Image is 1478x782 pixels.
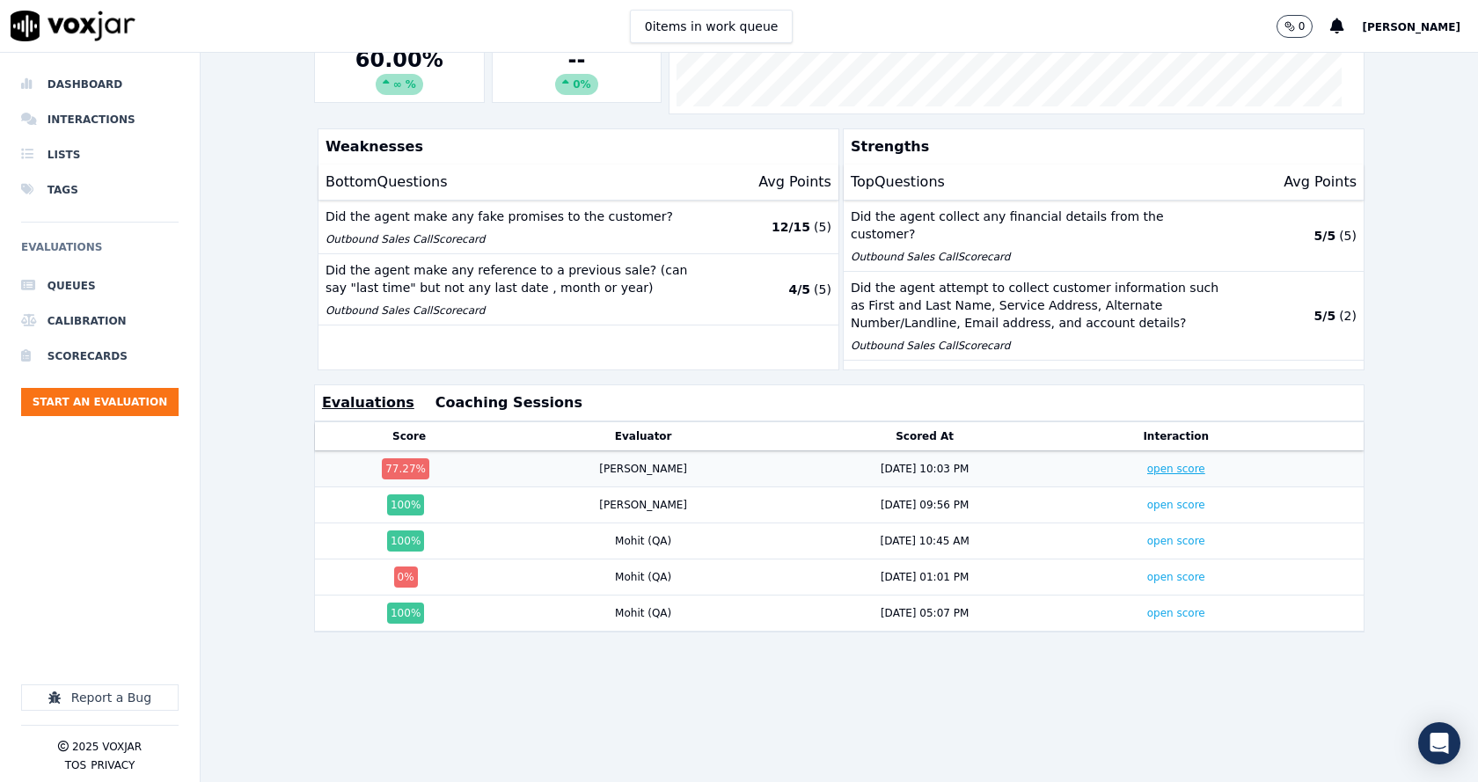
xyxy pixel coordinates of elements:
[615,429,672,443] button: Evaluator
[382,458,429,479] div: 77.27 %
[896,429,954,443] button: Scored At
[881,606,969,620] div: [DATE] 05:07 PM
[326,172,448,193] p: Bottom Questions
[1362,21,1460,33] span: [PERSON_NAME]
[387,603,424,624] div: 100 %
[844,201,1364,272] button: Did the agent collect any financial details from the customer? Outbound Sales CallScorecard 5/5 (5)
[555,74,597,95] div: 0%
[1277,15,1331,38] button: 0
[1299,19,1306,33] p: 0
[615,534,671,548] div: Mohit (QA)
[814,281,831,298] p: ( 5 )
[1314,227,1336,245] p: 5 / 5
[21,684,179,711] button: Report a Bug
[21,137,179,172] a: Lists
[599,462,687,476] div: [PERSON_NAME]
[326,261,705,296] p: Did the agent make any reference to a previous sale? (can say "last time" but not any last date ,...
[322,392,414,413] button: Evaluations
[326,232,705,246] p: Outbound Sales Call Scorecard
[788,281,810,298] p: 4 / 5
[1143,429,1209,443] button: Interaction
[881,498,969,512] div: [DATE] 09:56 PM
[851,368,1230,403] p: Did the agent provide our follow-up number to the customer?
[615,570,671,584] div: Mohit (QA)
[630,10,794,43] button: 0items in work queue
[322,46,477,95] div: 60.00 %
[615,606,671,620] div: Mohit (QA)
[500,46,655,95] div: --
[851,208,1230,243] p: Did the agent collect any financial details from the customer?
[1284,172,1357,193] p: Avg Points
[1147,535,1205,547] a: open score
[844,272,1364,361] button: Did the agent attempt to collect customer information such as First and Last Name, Service Addres...
[880,534,969,548] div: [DATE] 10:45 AM
[1339,307,1357,325] p: ( 2 )
[11,11,135,41] img: voxjar logo
[851,172,945,193] p: Top Questions
[21,303,179,339] a: Calibration
[1418,722,1460,764] div: Open Intercom Messenger
[851,250,1230,264] p: Outbound Sales Call Scorecard
[318,201,838,254] button: Did the agent make any fake promises to the customer? Outbound Sales CallScorecard 12/15 (5)
[435,392,582,413] button: Coaching Sessions
[387,530,424,552] div: 100 %
[492,17,662,103] div: Coaching Sessions
[394,566,418,588] div: 0 %
[758,172,831,193] p: Avg Points
[21,67,179,102] a: Dashboard
[1362,16,1478,37] button: [PERSON_NAME]
[91,758,135,772] button: Privacy
[1147,607,1205,619] a: open score
[72,740,142,754] p: 2025 Voxjar
[65,758,86,772] button: TOS
[772,218,810,236] p: 12 / 15
[1147,571,1205,583] a: open score
[851,339,1230,353] p: Outbound Sales Call Scorecard
[1277,15,1313,38] button: 0
[21,339,179,374] a: Scorecards
[376,74,423,95] div: ∞ %
[599,498,687,512] div: [PERSON_NAME]
[1147,499,1205,511] a: open score
[881,570,969,584] div: [DATE] 01:01 PM
[326,208,705,225] p: Did the agent make any fake promises to the customer?
[326,303,705,318] p: Outbound Sales Call Scorecard
[844,129,1357,164] p: Strengths
[21,388,179,416] button: Start an Evaluation
[392,429,426,443] button: Score
[387,494,424,515] div: 100 %
[851,279,1230,332] p: Did the agent attempt to collect customer information such as First and Last Name, Service Addres...
[318,129,831,164] p: Weaknesses
[314,17,485,103] div: Pass Rate
[1147,463,1205,475] a: open score
[21,172,179,208] a: Tags
[844,361,1364,432] button: Did the agent provide our follow-up number to the customer? Outbound Sales CallScorecard 2/2 (5)
[21,102,179,137] a: Interactions
[1339,227,1357,245] p: ( 5 )
[1314,307,1336,325] p: 5 / 5
[21,237,179,268] h6: Evaluations
[21,268,179,303] a: Queues
[814,218,831,236] p: ( 5 )
[318,254,838,325] button: Did the agent make any reference to a previous sale? (can say "last time" but not any last date ,...
[881,462,969,476] div: [DATE] 10:03 PM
